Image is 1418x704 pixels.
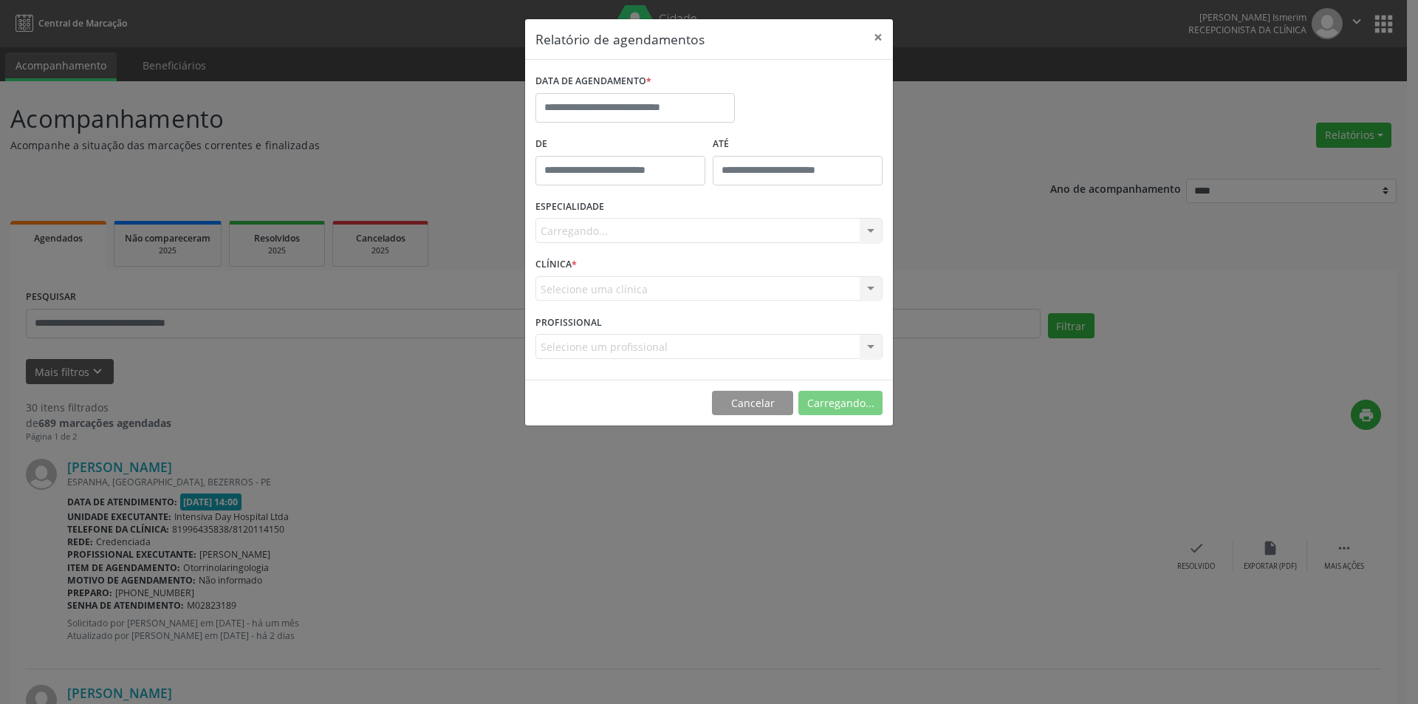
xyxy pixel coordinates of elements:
button: Close [863,19,893,55]
button: Cancelar [712,391,793,416]
label: De [535,133,705,156]
label: ATÉ [713,133,883,156]
label: ESPECIALIDADE [535,196,604,219]
label: CLÍNICA [535,253,577,276]
label: DATA DE AGENDAMENTO [535,70,651,93]
button: Carregando... [798,391,883,416]
h5: Relatório de agendamentos [535,30,705,49]
label: PROFISSIONAL [535,311,602,334]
